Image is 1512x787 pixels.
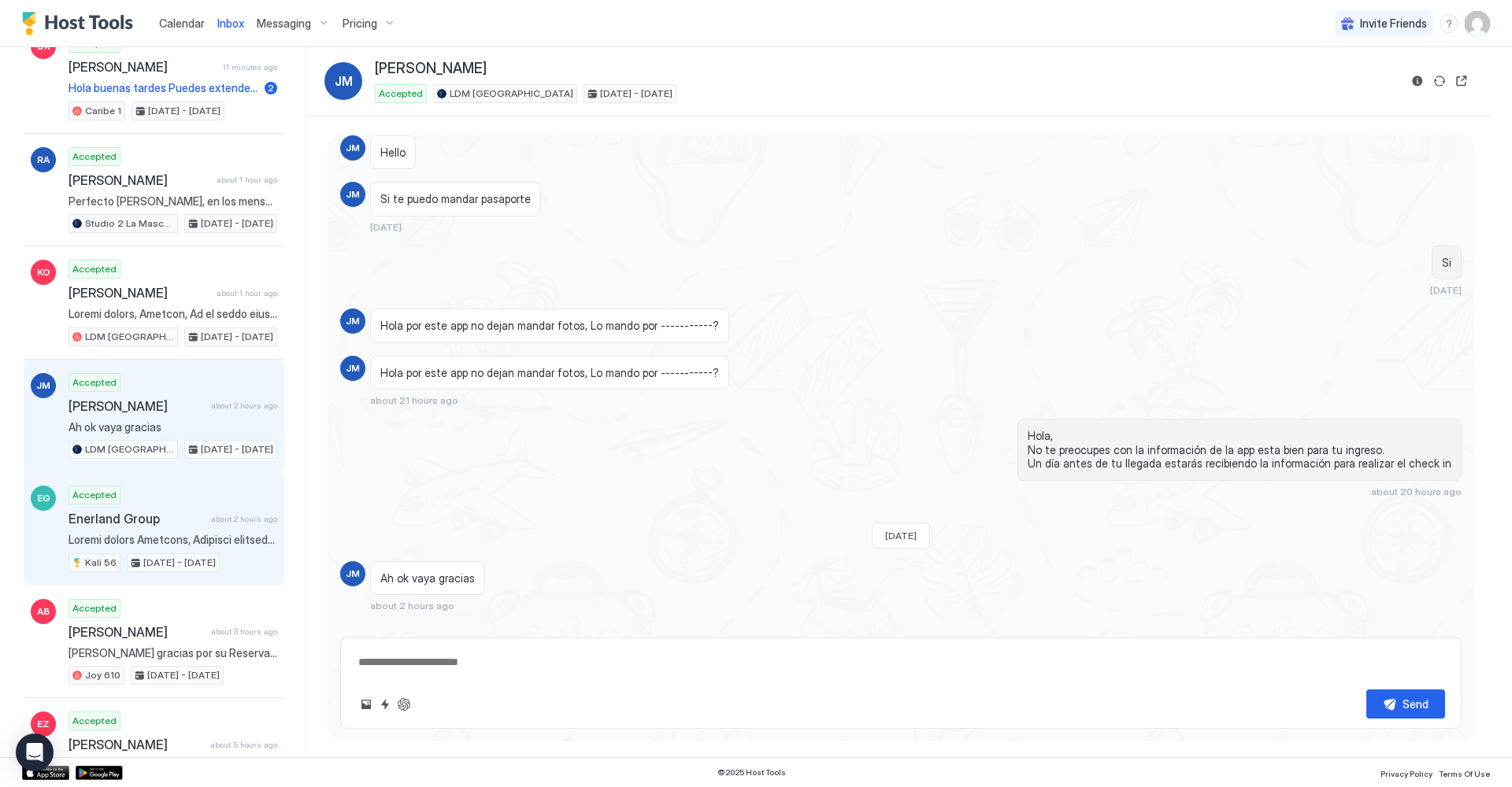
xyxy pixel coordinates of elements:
[380,366,719,380] span: Hola por este app no dejan mandar fotos, Lo mando por -----------?
[37,153,50,167] span: RA
[346,361,360,375] span: JM
[22,12,140,35] a: Host Tools Logo
[72,601,117,615] span: Accepted
[69,737,204,752] span: [PERSON_NAME]
[450,87,573,101] span: LDM [GEOGRAPHIC_DATA]
[1452,72,1471,91] button: Open reservation
[1380,764,1432,781] a: Privacy Policy
[346,567,360,581] span: JM
[1028,429,1451,471] span: Hola, No te preocupes con la información de la app esta bien para tu ingreso. Un día antes de tu ...
[370,600,454,611] span: about 2 hours ago
[147,668,220,682] span: [DATE] - [DATE]
[370,221,402,233] span: [DATE]
[69,624,205,640] span: [PERSON_NAME]
[211,514,277,524] span: about 2 hours ago
[69,646,277,660] span: [PERSON_NAME] gracias por su Reservacion desde [DATE] hasta [DATE], de 7 noches para 2 huéspedes....
[37,265,50,279] span: KO
[143,556,216,570] span: [DATE] - [DATE]
[379,87,423,101] span: Accepted
[72,375,117,390] span: Accepted
[69,398,205,414] span: [PERSON_NAME]
[211,626,277,637] span: about 3 hours ago
[346,314,360,328] span: JM
[37,717,50,731] span: EZ
[380,146,406,160] span: Hello
[1360,17,1427,31] span: Invite Friends
[346,141,360,155] span: JM
[148,104,220,118] span: [DATE] - [DATE]
[1465,11,1490,36] div: User profile
[380,319,719,333] span: Hola por este app no dejan mandar fotos, Lo mando por -----------?
[376,695,395,714] button: Quick reply
[357,695,376,714] button: Upload image
[159,17,205,30] span: Calendar
[69,511,205,527] span: Enerland Group
[69,194,277,209] span: Perfecto [PERSON_NAME], en los mensajes anteriores están las indicaciones para entrar, cualquier ...
[223,62,277,72] span: 11 minutes ago
[69,81,258,95] span: Hola buenas tardes Puedes extender tu estadía, la app aplica descuentos automáticos por estadías ...
[380,571,475,586] span: Ah ok vaya gracias
[69,420,277,434] span: Ah ok vaya gracias
[85,556,117,570] span: Kali 56
[1442,256,1451,270] span: Si
[69,172,210,188] span: [PERSON_NAME]
[85,668,120,682] span: Joy 610
[69,285,210,301] span: [PERSON_NAME]
[1439,769,1490,778] span: Terms Of Use
[375,60,487,78] span: [PERSON_NAME]
[885,530,917,541] span: [DATE]
[16,733,54,771] div: Open Intercom Messenger
[85,216,174,231] span: Studio 2 La Mascota
[1380,769,1432,778] span: Privacy Policy
[217,175,277,185] span: about 1 hour ago
[72,262,117,276] span: Accepted
[72,150,117,164] span: Accepted
[1408,72,1427,91] button: Reservation information
[217,288,277,298] span: about 1 hour ago
[257,17,311,31] span: Messaging
[395,695,413,714] button: ChatGPT Auto Reply
[1403,696,1429,712] div: Send
[72,714,117,728] span: Accepted
[717,767,786,778] span: © 2025 Host Tools
[69,59,217,75] span: [PERSON_NAME]
[22,766,69,780] a: App Store
[85,442,174,456] span: LDM [GEOGRAPHIC_DATA]
[1366,689,1445,719] button: Send
[76,766,123,780] a: Google Play Store
[335,72,353,91] span: JM
[1430,284,1462,296] span: [DATE]
[69,307,277,321] span: Loremi dolors, Ametcon, Ad el seddo eiusm te incididunt. U laboreetdolo, ma aliquaenimadmi veni q...
[201,330,273,344] span: [DATE] - [DATE]
[36,379,50,393] span: JM
[211,401,277,411] span: about 2 hours ago
[1315,624,1462,645] button: Scheduled Messages
[201,442,273,456] span: [DATE] - [DATE]
[210,740,277,750] span: about 5 hours ago
[600,87,673,101] span: [DATE] - [DATE]
[343,17,377,31] span: Pricing
[268,82,274,94] span: 2
[159,15,205,31] a: Calendar
[1440,14,1458,33] div: menu
[1371,486,1462,497] span: about 20 hours ago
[370,394,458,406] span: about 21 hours ago
[72,488,117,502] span: Accepted
[1430,72,1449,91] button: Sync reservation
[85,330,174,344] span: LDM [GEOGRAPHIC_DATA]
[217,15,244,31] a: Inbox
[37,491,50,505] span: EG
[201,216,273,231] span: [DATE] - [DATE]
[217,17,244,30] span: Inbox
[69,533,277,547] span: Loremi dolors Ametcons, Adipisci elitseddoei temporin utla et dolorem. Aliquae: Admin ve Quisnos:...
[37,604,50,619] span: AB
[346,187,360,201] span: JM
[85,104,121,118] span: Caribe 1
[1439,764,1490,781] a: Terms Of Use
[380,192,531,206] span: Si te puedo mandar pasaporte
